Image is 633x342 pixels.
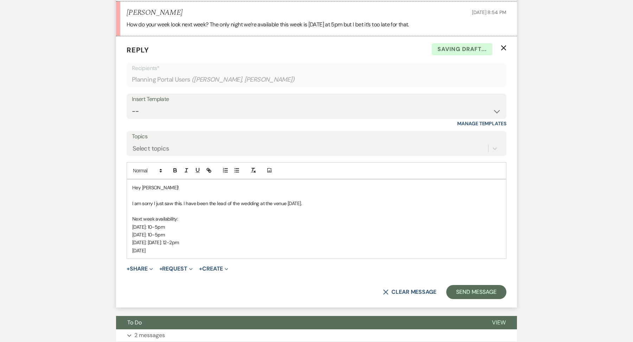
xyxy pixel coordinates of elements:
[192,75,295,84] span: ( [PERSON_NAME], [PERSON_NAME] )
[132,73,501,87] div: Planning Portal Users
[132,132,501,142] label: Topics
[127,266,153,272] button: Share
[132,199,501,207] p: I am sorry I just saw this. I have been the lead of the wedding at the venue [DATE].
[134,331,165,340] p: 2 messages
[446,285,506,299] button: Send Message
[199,266,202,272] span: +
[116,316,481,329] button: To Do
[132,64,501,73] p: Recipients*
[432,43,492,55] span: Saving draft...
[492,319,506,326] span: View
[127,319,142,326] span: To Do
[457,120,506,127] a: Manage Templates
[472,9,506,15] span: [DATE] 8:54 PM
[133,144,169,153] div: Select topics
[132,247,501,254] p: [DATE]
[132,215,501,223] p: Next week availability:
[132,94,501,104] div: Insert Template
[199,266,228,272] button: Create
[132,239,501,246] p: [DATE]: [DATE]: 12-2pm
[127,8,183,17] h5: [PERSON_NAME]
[127,20,506,29] p: How do your week look next week? The only night we’re available this week is [DATE] at 5pm but I ...
[383,289,436,295] button: Clear message
[127,266,130,272] span: +
[127,45,149,55] span: Reply
[159,266,162,272] span: +
[116,329,517,341] button: 2 messages
[132,223,501,231] p: [DATE]: 10-5pm
[159,266,193,272] button: Request
[132,184,501,191] p: Hey [PERSON_NAME]!
[132,231,501,239] p: [DATE]: 10-5pm
[481,316,517,329] button: View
